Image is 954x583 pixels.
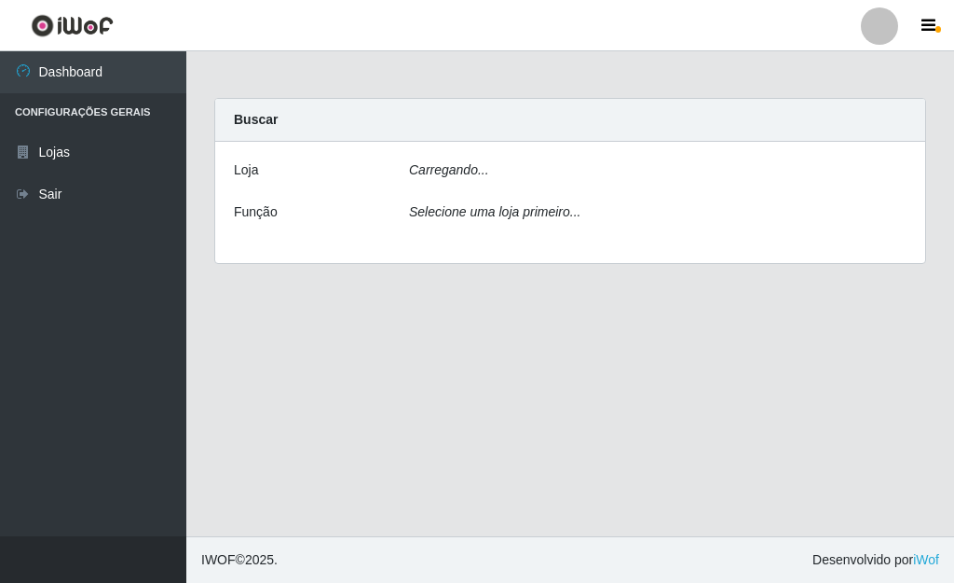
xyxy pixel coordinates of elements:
span: IWOF [201,552,236,567]
img: CoreUI Logo [31,14,114,37]
strong: Buscar [234,112,278,127]
span: Desenvolvido por [812,550,939,570]
span: © 2025 . [201,550,278,570]
label: Função [234,202,278,222]
label: Loja [234,160,258,180]
a: iWof [913,552,939,567]
i: Selecione uma loja primeiro... [409,204,580,219]
i: Carregando... [409,162,489,177]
